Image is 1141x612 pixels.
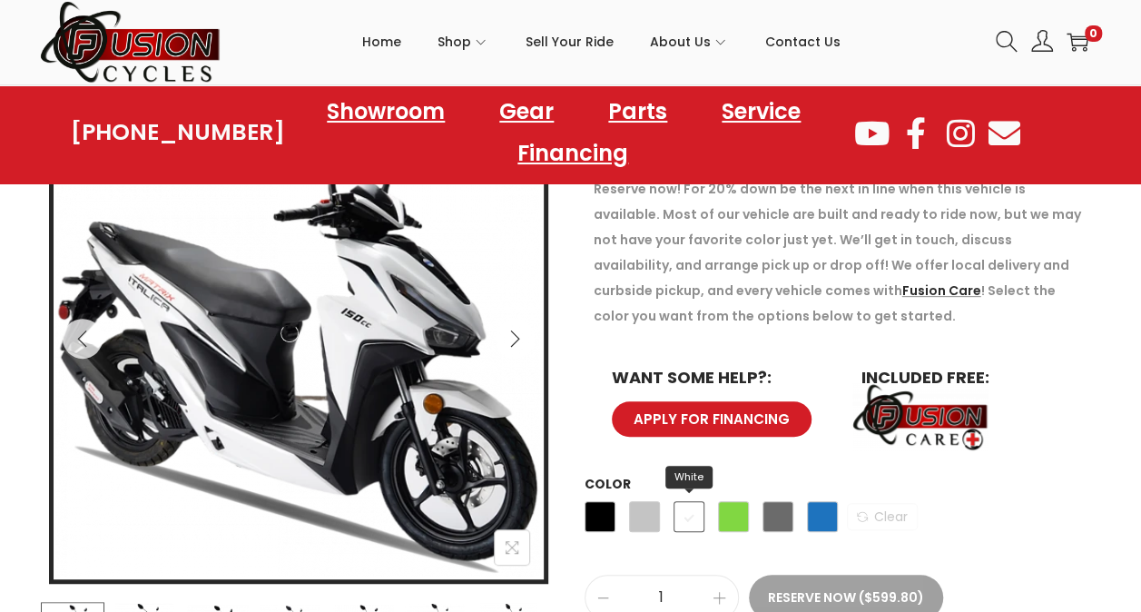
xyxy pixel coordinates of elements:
[1067,31,1088,53] a: 0
[594,176,1093,329] p: Reserve now! For 20% down be the next in line when this vehicle is available. Most of our vehicle...
[902,281,981,300] a: Fusion Care
[612,370,825,386] h6: WANT SOME HELP?:
[438,19,471,64] span: Shop
[650,1,729,83] a: About Us
[634,412,790,426] span: APPLY FOR FINANCING
[703,91,819,133] a: Service
[526,1,614,83] a: Sell Your Ride
[650,19,711,64] span: About Us
[526,19,614,64] span: Sell Your Ride
[585,585,738,610] input: Product quantity
[63,319,103,359] button: Previous
[847,503,918,530] a: Clear
[499,133,646,174] a: Financing
[309,91,463,133] a: Showroom
[590,91,685,133] a: Parts
[612,401,811,437] a: APPLY FOR FINANCING
[765,19,841,64] span: Contact Us
[221,1,982,83] nav: Primary navigation
[362,19,401,64] span: Home
[585,475,631,493] label: Color
[285,91,852,174] nav: Menu
[495,319,535,359] button: Next
[765,1,841,83] a: Contact Us
[481,91,572,133] a: Gear
[665,466,713,489] span: White
[362,1,401,83] a: Home
[861,370,1075,386] h6: INCLUDED FREE:
[54,97,544,587] img: NEW ITALICA MATRIX 150
[71,120,285,145] a: [PHONE_NUMBER]
[438,1,489,83] a: Shop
